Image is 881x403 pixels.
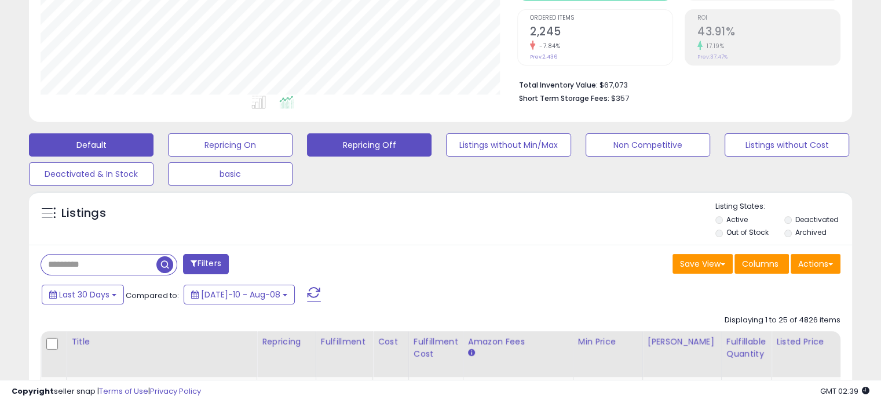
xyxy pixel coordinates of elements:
div: Min Price [578,336,638,348]
h5: Listings [61,205,106,222]
div: Fulfillment Cost [414,336,458,360]
button: [DATE]-10 - Aug-08 [184,285,295,304]
p: Listing States: [715,201,852,212]
strong: Copyright [12,386,54,397]
button: Repricing On [168,133,293,157]
span: Columns [742,258,778,270]
button: Listings without Min/Max [446,133,571,157]
button: Save View [672,254,733,274]
span: Compared to: [126,290,179,301]
div: Amazon Fees [468,336,568,348]
div: Cost [378,336,404,348]
div: Repricing [262,336,311,348]
button: basic [168,162,293,186]
span: [DATE]-10 - Aug-08 [201,289,280,300]
b: Short Term Storage Fees: [519,93,609,103]
div: Fulfillable Quantity [726,336,766,360]
div: [PERSON_NAME] [648,336,717,348]
span: Ordered Items [530,15,672,21]
b: Total Inventory Value: [519,80,598,90]
li: $67,073 [519,77,832,91]
label: Out of Stock [726,227,769,237]
small: -7.84% [535,42,560,50]
div: Fulfillment [321,336,368,348]
div: Title [71,336,252,348]
button: Repricing Off [307,133,432,157]
span: Last 30 Days [59,289,109,300]
div: seller snap | | [12,386,201,397]
button: Non Competitive [586,133,710,157]
small: Prev: 2,436 [530,53,557,60]
button: Last 30 Days [42,285,124,304]
span: 2025-09-8 02:39 GMT [820,386,869,397]
a: Privacy Policy [150,386,201,397]
button: Filters [183,254,228,274]
small: Amazon Fees. [468,348,475,358]
small: Prev: 37.47% [697,53,728,60]
div: Displaying 1 to 25 of 4826 items [725,315,840,326]
button: Listings without Cost [725,133,849,157]
div: Listed Price [776,336,876,348]
h2: 2,245 [530,25,672,41]
button: Default [29,133,153,157]
button: Deactivated & In Stock [29,162,153,186]
h2: 43.91% [697,25,840,41]
span: ROI [697,15,840,21]
label: Deactivated [795,215,838,224]
a: Terms of Use [99,386,148,397]
span: $357 [611,93,629,104]
button: Actions [791,254,840,274]
label: Archived [795,227,826,237]
button: Columns [734,254,789,274]
small: 17.19% [703,42,724,50]
label: Active [726,215,748,224]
